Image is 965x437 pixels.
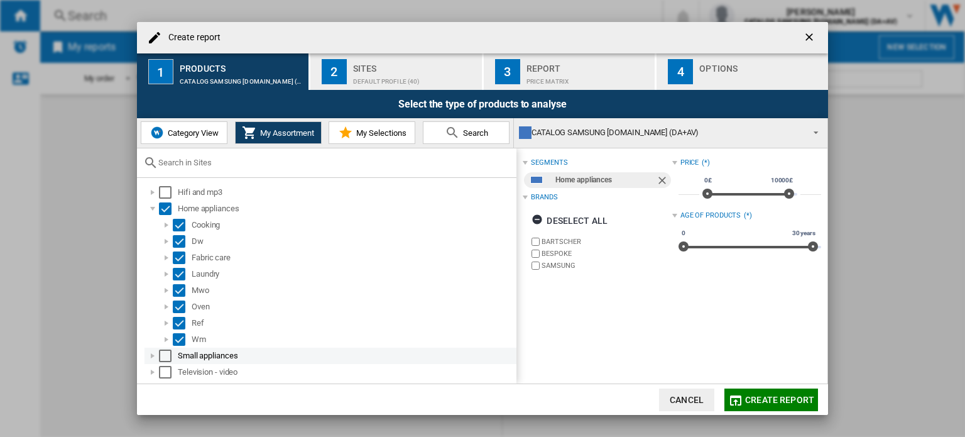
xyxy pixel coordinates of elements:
div: Home appliances [178,202,515,215]
div: Default profile (40) [353,72,477,85]
span: My Selections [353,128,406,138]
div: Brands [531,192,557,202]
md-checkbox: Select [173,268,192,280]
button: Deselect all [528,209,611,232]
md-checkbox: Select [159,186,178,199]
div: Sites [353,58,477,72]
button: My Assortment [235,121,322,144]
md-checkbox: Select [173,333,192,346]
md-checkbox: Select [173,301,192,313]
div: Small appliances [178,350,515,362]
button: 1 Products CATALOG SAMSUNG [DOMAIN_NAME] (DA+AV):Home appliances [137,53,310,90]
md-dialog: Create report ... [137,22,828,416]
div: 1 [148,59,173,84]
button: Cancel [659,389,714,411]
ng-md-icon: Remove [656,174,671,189]
div: Wm [192,333,515,346]
md-checkbox: Select [173,235,192,248]
div: Fabric care [192,252,515,264]
md-checkbox: Select [159,350,178,362]
button: getI18NText('BUTTONS.CLOSE_DIALOG') [798,25,823,50]
div: Hifi and mp3 [178,186,515,199]
input: Search in Sites [158,158,510,167]
div: Options [699,58,823,72]
span: 0 [680,228,687,238]
div: Price [680,158,699,168]
div: Report [526,58,650,72]
div: Select the type of products to analyse [137,90,828,118]
div: Deselect all [532,209,608,232]
div: CATALOG SAMSUNG [DOMAIN_NAME] (DA+AV) [519,124,802,141]
md-checkbox: Select [173,219,192,231]
div: Ref [192,317,515,329]
md-checkbox: Select [173,317,192,329]
span: Create report [745,395,814,405]
div: Cooking [192,219,515,231]
div: Oven [192,301,515,313]
ng-md-icon: getI18NText('BUTTONS.CLOSE_DIALOG') [803,31,818,46]
button: 3 Report Price Matrix [484,53,657,90]
input: brand.name [532,250,540,258]
button: Search [423,121,510,144]
div: Dw [192,235,515,248]
md-checkbox: Select [173,252,192,264]
md-checkbox: Select [159,366,178,379]
button: Category View [141,121,227,144]
span: 0£ [702,175,714,185]
div: Price Matrix [526,72,650,85]
div: segments [531,158,567,168]
label: BARTSCHER [542,237,672,246]
span: Search [460,128,488,138]
div: Television - video [178,366,515,379]
div: 4 [668,59,693,84]
div: 2 [322,59,347,84]
label: BESPOKE [542,249,672,258]
div: Home appliances [555,172,655,188]
md-checkbox: Select [159,202,178,215]
div: CATALOG SAMSUNG [DOMAIN_NAME] (DA+AV):Home appliances [180,72,303,85]
div: Mwo [192,284,515,297]
span: 30 years [790,228,817,238]
input: brand.name [532,262,540,270]
label: SAMSUNG [542,261,672,270]
div: Products [180,58,303,72]
div: Age of products [680,211,741,221]
input: brand.name [532,238,540,246]
img: wiser-icon-blue.png [150,125,165,140]
button: Create report [724,389,818,411]
span: My Assortment [257,128,314,138]
h4: Create report [162,31,221,44]
button: 2 Sites Default profile (40) [310,53,483,90]
span: 10000£ [769,175,795,185]
span: Category View [165,128,219,138]
div: Laundry [192,268,515,280]
md-checkbox: Select [173,284,192,297]
button: 4 Options [657,53,828,90]
button: My Selections [329,121,415,144]
div: 3 [495,59,520,84]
